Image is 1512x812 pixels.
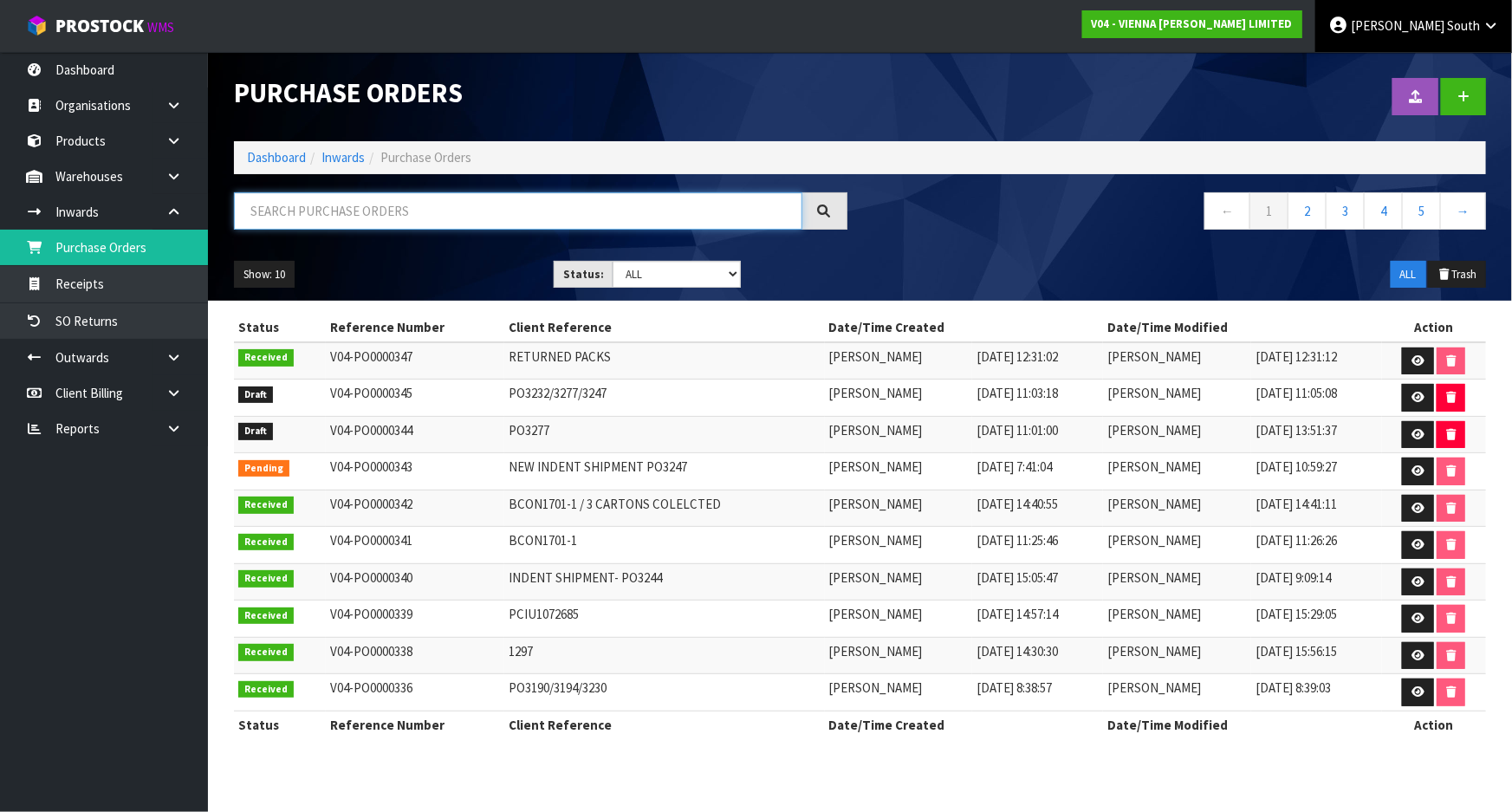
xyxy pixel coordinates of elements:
span: Received [238,534,294,551]
span: South [1447,17,1480,34]
button: ALL [1391,261,1426,289]
th: Action [1382,314,1486,341]
th: Status [234,314,326,341]
td: V04-PO0000340 [326,563,504,601]
input: Search purchase orders [234,192,802,230]
td: NEW INDENT SHIPMENT PO3247 [504,453,824,490]
a: 3 [1326,192,1365,230]
span: [PERSON_NAME] [1107,458,1201,475]
nav: Page navigation [873,192,1487,235]
td: PO3277 [504,416,824,453]
span: [DATE] 14:40:55 [977,496,1058,512]
td: V04-PO0000344 [326,416,504,453]
td: V04-PO0000345 [326,380,504,417]
span: [DATE] 13:51:37 [1256,422,1337,438]
span: [DATE] 11:05:08 [1256,385,1337,401]
span: Received [238,607,294,625]
span: Received [238,681,294,698]
a: 4 [1364,192,1403,230]
td: V04-PO0000338 [326,637,504,674]
span: [PERSON_NAME] [829,643,923,659]
span: Draft [238,387,273,404]
a: → [1440,192,1486,230]
td: 1297 [504,637,824,674]
td: BCON1701-1 / 3 CARTONS COLELCTED [504,490,824,527]
span: [PERSON_NAME] [829,606,923,622]
span: [PERSON_NAME] [1107,385,1201,401]
span: [DATE] 12:31:02 [977,348,1058,365]
td: PCIU1072685 [504,601,824,638]
span: [DATE] 11:26:26 [1256,532,1337,549]
span: [DATE] 15:05:47 [977,569,1058,586]
td: V04-PO0000342 [326,490,504,527]
span: [DATE] 11:25:46 [977,532,1058,549]
th: Action [1382,711,1486,738]
span: [DATE] 14:30:30 [977,643,1058,659]
span: [PERSON_NAME] [829,458,923,475]
td: INDENT SHIPMENT- PO3244 [504,563,824,601]
td: V04-PO0000341 [326,527,504,564]
h1: Purchase Orders [234,78,847,107]
td: V04-PO0000347 [326,342,504,380]
th: Client Reference [504,711,824,738]
span: [PERSON_NAME] [1107,348,1201,365]
button: Trash [1428,261,1486,289]
a: Inwards [321,149,365,166]
span: [PERSON_NAME] [1107,679,1201,696]
span: [PERSON_NAME] [1107,532,1201,549]
span: [PERSON_NAME] [829,385,923,401]
span: [PERSON_NAME] [829,569,923,586]
span: Pending [238,460,289,477]
th: Date/Time Modified [1103,711,1382,738]
span: [PERSON_NAME] [829,422,923,438]
strong: Status: [563,267,604,282]
td: PO3190/3194/3230 [504,674,824,711]
strong: V04 - VIENNA [PERSON_NAME] LIMITED [1092,16,1293,31]
a: 2 [1288,192,1327,230]
td: RETURNED PACKS [504,342,824,380]
span: Received [238,570,294,588]
span: [PERSON_NAME] [1107,496,1201,512]
th: Status [234,711,326,738]
span: Draft [238,423,273,440]
a: Dashboard [247,149,306,166]
span: [DATE] 11:03:18 [977,385,1058,401]
a: 5 [1402,192,1441,230]
th: Date/Time Created [825,314,1104,341]
span: [PERSON_NAME] [1107,606,1201,622]
span: [PERSON_NAME] [1107,422,1201,438]
span: Received [238,349,294,367]
img: cube-alt.png [26,15,48,36]
span: [PERSON_NAME] [829,532,923,549]
span: ProStock [55,15,144,37]
span: [DATE] 12:31:12 [1256,348,1337,365]
span: [DATE] 8:39:03 [1256,679,1331,696]
th: Reference Number [326,314,504,341]
span: [PERSON_NAME] [1107,643,1201,659]
span: Received [238,497,294,514]
span: Purchase Orders [380,149,471,166]
th: Date/Time Created [825,711,1104,738]
span: [DATE] 14:41:11 [1256,496,1337,512]
span: Received [238,644,294,661]
th: Date/Time Modified [1103,314,1382,341]
span: [PERSON_NAME] [829,496,923,512]
a: 1 [1249,192,1288,230]
span: [DATE] 15:56:15 [1256,643,1337,659]
td: V04-PO0000343 [326,453,504,490]
span: [PERSON_NAME] [1351,17,1444,34]
a: V04 - VIENNA [PERSON_NAME] LIMITED [1082,10,1302,38]
span: [DATE] 8:38:57 [977,679,1052,696]
span: [DATE] 15:29:05 [1256,606,1337,622]
span: [DATE] 10:59:27 [1256,458,1337,475]
th: Reference Number [326,711,504,738]
td: V04-PO0000336 [326,674,504,711]
span: [PERSON_NAME] [1107,569,1201,586]
span: [DATE] 11:01:00 [977,422,1058,438]
span: [PERSON_NAME] [829,679,923,696]
span: [PERSON_NAME] [829,348,923,365]
small: WMS [147,19,174,36]
span: [DATE] 9:09:14 [1256,569,1331,586]
span: [DATE] 7:41:04 [977,458,1052,475]
td: PO3232/3277/3247 [504,380,824,417]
